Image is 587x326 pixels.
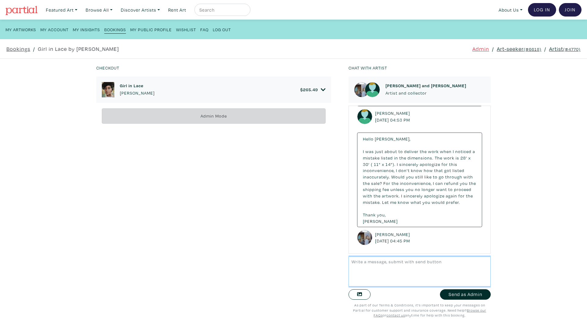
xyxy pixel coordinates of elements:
[300,87,318,92] h6: $
[40,25,68,33] a: My Account
[399,161,419,167] span: sincerely
[6,27,36,32] small: My Artworks
[363,174,390,180] span: inaccurately.
[398,148,403,154] span: to
[440,148,452,154] span: when
[377,212,386,218] span: you,
[406,174,414,180] span: you
[397,161,398,167] span: I
[445,174,462,180] span: through
[420,161,440,167] span: apologize
[357,109,372,124] img: avatar.png
[363,186,381,192] span: shipping
[375,110,412,123] small: [PERSON_NAME] [DATE] 04:53 PM
[363,136,374,142] span: Hello
[424,193,445,199] span: apologize
[386,313,405,317] a: contact us
[492,45,494,53] span: /
[497,45,541,53] a: Art-seeker(#6618)
[404,148,419,154] span: deliver
[404,193,423,199] span: sincerely
[33,45,35,53] span: /
[165,4,189,16] a: Rent Art
[363,212,376,218] span: Thank
[456,155,459,161] span: is
[435,155,442,161] span: The
[200,27,209,32] small: FAQ
[382,186,389,192] span: fee
[528,3,556,17] a: Log In
[458,193,465,199] span: for
[130,25,172,33] a: My Public Profile
[432,199,445,205] span: would
[444,167,451,173] span: got
[382,199,389,205] span: Let
[390,199,397,205] span: me
[433,180,434,186] span: I
[392,180,399,186] span: the
[371,161,373,167] span: (
[363,180,370,186] span: the
[375,148,383,154] span: just
[398,167,410,173] span: don't
[452,167,464,173] span: listed
[473,148,475,154] span: a
[383,180,390,186] span: For
[363,167,395,173] span: inconvenience,
[420,148,427,154] span: the
[386,161,396,167] span: 14").
[374,308,486,318] a: Browse our FAQs
[453,148,454,154] span: I
[399,155,406,161] span: the
[401,193,402,199] span: I
[415,174,423,180] span: still
[455,148,471,154] span: noticed
[436,186,447,192] span: want
[374,161,381,167] span: 11"
[441,161,448,167] span: for
[38,45,119,53] a: Girl in Lace by [PERSON_NAME]
[386,90,466,96] p: Artist and collector
[6,45,30,53] a: Bookings
[433,174,437,180] span: to
[120,83,155,96] a: Girl in Lace [PERSON_NAME]
[371,180,382,186] span: sale?
[365,148,374,154] span: was
[435,180,443,186] span: can
[40,27,68,32] small: My Account
[354,82,369,97] img: phpThumb.php
[213,27,231,32] small: Log Out
[468,155,471,161] span: x
[424,167,433,173] span: how
[428,148,439,154] span: work
[43,4,80,16] a: Featured Art
[363,148,364,154] span: I
[73,27,100,32] small: My Insights
[120,90,155,96] p: [PERSON_NAME]
[363,199,381,205] span: mistake.
[460,180,468,186] span: you
[448,186,453,192] span: to
[363,155,380,161] span: mistake
[6,25,36,33] a: My Artworks
[444,155,454,161] span: work
[408,155,434,161] span: dimensions.
[440,289,491,300] button: Send as Admin
[544,45,546,53] span: /
[104,25,126,34] a: Bookings
[549,45,581,53] a: Artist(#4770)
[353,303,486,317] small: As part of our Terms & Conditions, it's important to keep your messages on Partial for customer s...
[390,186,404,192] span: unless
[411,167,423,173] span: know
[444,180,459,186] span: refund
[199,6,245,14] input: Search
[423,199,430,205] span: you
[460,155,467,161] span: 28'
[363,161,370,167] span: 30'
[394,155,398,161] span: in
[213,25,231,33] a: Log Out
[382,161,384,167] span: x
[303,87,318,92] span: 265.49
